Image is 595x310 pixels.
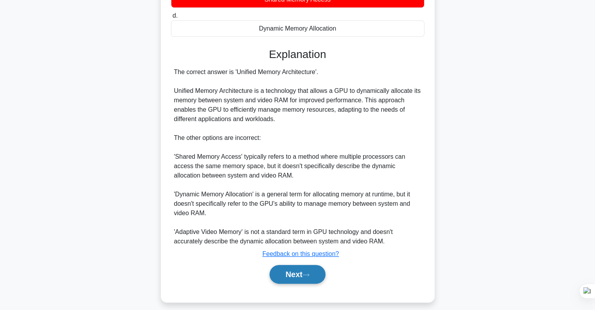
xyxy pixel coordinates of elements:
div: Dynamic Memory Allocation [171,20,424,37]
div: The correct answer is 'Unified Memory Architecture'. Unified Memory Architecture is a technology ... [174,67,421,246]
span: d. [173,12,178,19]
a: Feedback on this question? [262,250,339,257]
h3: Explanation [176,48,420,61]
button: Next [270,265,325,284]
